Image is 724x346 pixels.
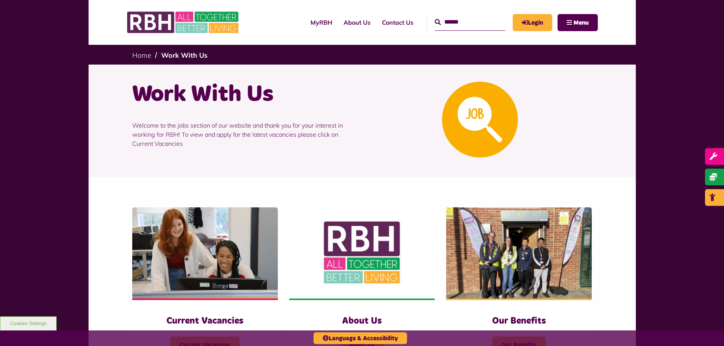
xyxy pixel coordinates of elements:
[338,12,376,33] a: About Us
[305,12,338,33] a: MyRBH
[446,207,592,299] img: Dropinfreehold2
[161,51,208,60] a: Work With Us
[132,109,356,160] p: Welcome to the jobs section of our website and thank you for your interest in working for RBH! To...
[289,207,435,299] img: RBH Logo Social Media 480X360 (1)
[442,82,518,158] img: Looking For A Job
[314,332,407,344] button: Language & Accessibility
[132,207,278,299] img: IMG 1470
[132,80,356,109] h1: Work With Us
[376,12,419,33] a: Contact Us
[147,315,263,327] h3: Current Vacancies
[304,315,420,327] h3: About Us
[558,14,598,31] button: Navigation
[513,14,552,31] a: MyRBH
[573,20,589,26] span: Menu
[461,315,577,327] h3: Our Benefits
[690,312,724,346] iframe: Netcall Web Assistant for live chat
[127,8,241,37] img: RBH
[132,51,151,60] a: Home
